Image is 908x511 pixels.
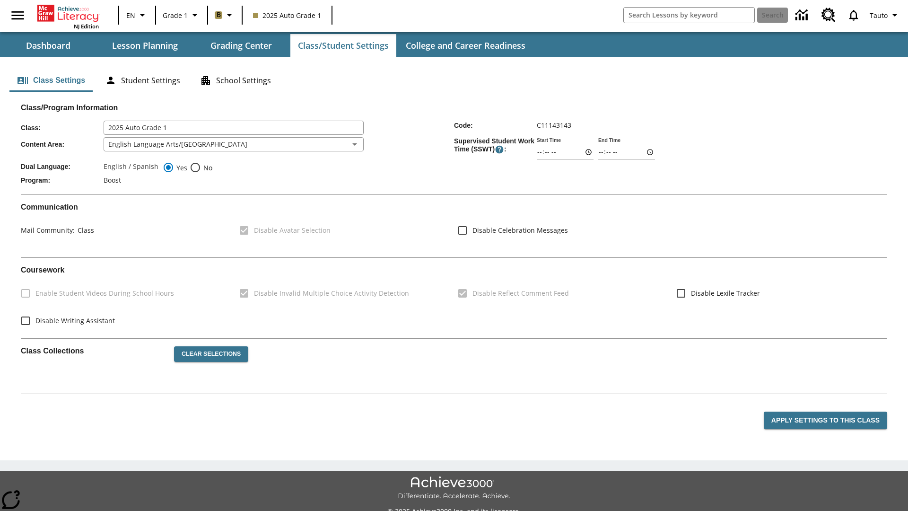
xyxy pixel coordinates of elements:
div: Class/Student Settings [9,69,899,92]
button: College and Career Readiness [398,34,533,57]
span: Boost [104,176,121,185]
img: Achieve3000 Differentiate Accelerate Achieve [398,476,510,501]
span: NJ Edition [74,23,99,30]
span: Yes [174,163,187,173]
a: Home [37,4,99,23]
div: Class Collections [21,339,887,386]
button: School Settings [192,69,279,92]
span: Disable Lexile Tracker [691,288,760,298]
span: Class : [21,124,104,132]
button: Grade: Grade 1, Select a grade [159,7,204,24]
input: Class [104,121,364,135]
a: Data Center [790,2,816,28]
div: Class/Program Information [21,112,887,187]
button: Student Settings [97,69,188,92]
span: Disable Invalid Multiple Choice Activity Detection [254,288,409,298]
span: C11143143 [537,121,571,130]
span: 2025 Auto Grade 1 [253,10,321,20]
span: Tauto [870,10,888,20]
span: Dual Language : [21,163,104,170]
label: End Time [598,137,620,144]
button: Apply Settings to this Class [764,412,887,429]
span: Content Area : [21,141,104,148]
span: Code : [454,122,537,129]
a: Resource Center, Will open in new tab [816,2,841,28]
h2: Communication [21,203,887,211]
button: Boost Class color is light brown. Change class color [211,7,239,24]
span: Disable Celebration Messages [472,225,568,235]
span: Disable Avatar Selection [254,225,331,235]
label: Start Time [537,137,561,144]
button: Clear Selections [174,346,248,362]
div: Communication [21,203,887,250]
h2: Class/Program Information [21,103,887,112]
button: Dashboard [1,34,96,57]
span: EN [126,10,135,20]
span: Disable Reflect Comment Feed [472,288,569,298]
button: Grading Center [194,34,288,57]
button: Language: EN, Select a language [122,7,152,24]
input: search field [624,8,754,23]
button: Class Settings [9,69,93,92]
span: Program : [21,176,104,184]
label: English / Spanish [104,162,158,173]
div: Home [37,3,99,30]
div: Coursework [21,265,887,330]
span: B [217,9,221,21]
h2: Course work [21,265,887,274]
button: Class/Student Settings [290,34,396,57]
span: Supervised Student Work Time (SSWT) : [454,137,537,154]
span: Enable Student Videos During School Hours [35,288,174,298]
a: Notifications [841,3,866,27]
button: Open side menu [4,1,32,29]
span: Class [75,226,94,235]
h2: Class Collections [21,346,166,355]
div: English Language Arts/[GEOGRAPHIC_DATA] [104,137,364,151]
button: Supervised Student Work Time is the timeframe when students can take LevelSet and when lessons ar... [495,145,504,154]
span: Disable Writing Assistant [35,316,115,326]
span: Mail Community : [21,226,75,235]
button: Lesson Planning [97,34,192,57]
span: No [201,163,212,173]
button: Profile/Settings [866,7,904,24]
span: Grade 1 [163,10,188,20]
